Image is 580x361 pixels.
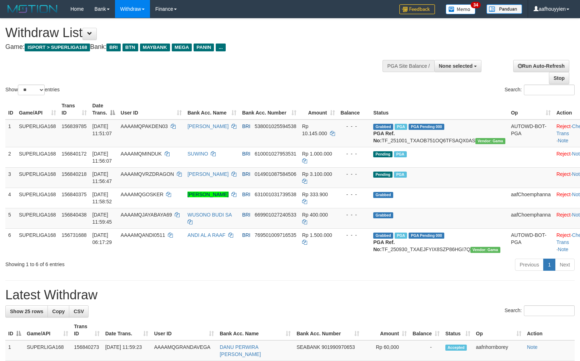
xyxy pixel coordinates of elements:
[409,124,444,130] span: PGA Pending
[187,212,232,218] a: WUSONO BUDI SA
[508,99,554,120] th: Op: activate to sort column ascending
[121,232,165,238] span: AAAAMQANDI0511
[373,151,392,157] span: Pending
[255,151,296,157] span: Copy 610001027953531 to clipboard
[242,212,250,218] span: BRI
[370,228,508,256] td: TF_250930_TXAEJFYIX8SZP86HGI7Q
[18,85,45,95] select: Showentries
[151,340,217,361] td: AAAAMQGRANDAVEGA
[410,320,442,340] th: Balance: activate to sort column ascending
[118,99,185,120] th: User ID: activate to sort column ascending
[473,320,524,340] th: Op: activate to sort column ascending
[16,167,59,188] td: SUPERLIGA168
[217,320,294,340] th: Bank Acc. Name: activate to sort column ascending
[239,99,299,120] th: Bank Acc. Number: activate to sort column ascending
[62,171,87,177] span: 156840218
[299,99,338,120] th: Amount: activate to sort column ascending
[556,212,571,218] a: Reject
[242,232,250,238] span: BRI
[5,99,16,120] th: ID
[187,151,208,157] a: SUWINO
[373,172,392,178] span: Pending
[187,232,225,238] a: ANDI AL A RAAF
[524,85,575,95] input: Search:
[302,171,332,177] span: Rp 3.100.000
[242,192,250,197] span: BRI
[5,228,16,256] td: 6
[121,151,162,157] span: AAAAMQMINDUK
[556,232,571,238] a: Reject
[558,138,569,143] a: Note
[446,4,476,14] img: Button%20Memo.svg
[121,192,164,197] span: AAAAMQGOSKER
[5,208,16,228] td: 5
[555,259,575,271] a: Next
[59,99,90,120] th: Trans ID: activate to sort column ascending
[410,340,442,361] td: -
[5,147,16,167] td: 2
[296,344,320,350] span: SEABANK
[16,228,59,256] td: SUPERLIGA168
[5,26,380,40] h1: Withdraw List
[71,340,102,361] td: 156840273
[508,120,554,147] td: AUTOWD-BOT-PGA
[92,151,112,164] span: [DATE] 11:56:07
[515,259,544,271] a: Previous
[102,320,151,340] th: Date Trans.: activate to sort column ascending
[321,344,355,350] span: Copy 901990970653 to clipboard
[508,188,554,208] td: aafChoemphanna
[556,123,571,129] a: Reject
[439,63,473,69] span: None selected
[473,340,524,361] td: aafnhornborey
[62,151,87,157] span: 156840172
[62,123,87,129] span: 156839785
[220,344,261,357] a: DANU PERWIRA [PERSON_NAME]
[121,123,168,129] span: AAAAMQPAKDEN03
[24,320,71,340] th: Game/API: activate to sort column ascending
[395,124,407,130] span: Marked by aafsengchandara
[549,72,569,84] a: Stop
[187,123,229,129] a: [PERSON_NAME]
[362,320,410,340] th: Amount: activate to sort column ascending
[16,208,59,228] td: SUPERLIGA168
[373,131,395,143] b: PGA Ref. No:
[524,320,575,340] th: Action
[5,120,16,147] td: 1
[90,99,118,120] th: Date Trans.: activate to sort column descending
[62,232,87,238] span: 156731688
[341,232,368,239] div: - - -
[52,309,65,314] span: Copy
[394,172,406,178] span: Marked by aafsengchandara
[341,191,368,198] div: - - -
[187,171,229,177] a: [PERSON_NAME]
[508,228,554,256] td: AUTOWD-BOT-PGA
[524,305,575,316] input: Search:
[10,309,43,314] span: Show 25 rows
[5,258,236,268] div: Showing 1 to 6 of 6 entries
[470,247,500,253] span: Vendor URL: https://trx31.1velocity.biz
[471,2,480,8] span: 34
[255,232,296,238] span: Copy 769501009716535 to clipboard
[302,123,327,136] span: Rp 10.145.000
[151,320,217,340] th: User ID: activate to sort column ascending
[556,192,571,197] a: Reject
[341,150,368,157] div: - - -
[373,239,395,252] b: PGA Ref. No:
[102,340,151,361] td: [DATE] 11:59:23
[16,147,59,167] td: SUPERLIGA168
[187,192,229,197] a: [PERSON_NAME]
[121,171,174,177] span: AAAAMQVRZDRAGON
[74,309,84,314] span: CSV
[255,212,296,218] span: Copy 669901027240533 to clipboard
[92,192,112,204] span: [DATE] 11:58:52
[92,171,112,184] span: [DATE] 11:56:47
[172,44,192,51] span: MEGA
[434,60,482,72] button: None selected
[62,192,87,197] span: 156840375
[475,138,505,144] span: Vendor URL: https://trx31.1velocity.biz
[255,192,296,197] span: Copy 631001031739538 to clipboard
[338,99,371,120] th: Balance
[92,212,112,225] span: [DATE] 11:59:45
[527,344,538,350] a: Note
[5,305,48,317] a: Show 25 rows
